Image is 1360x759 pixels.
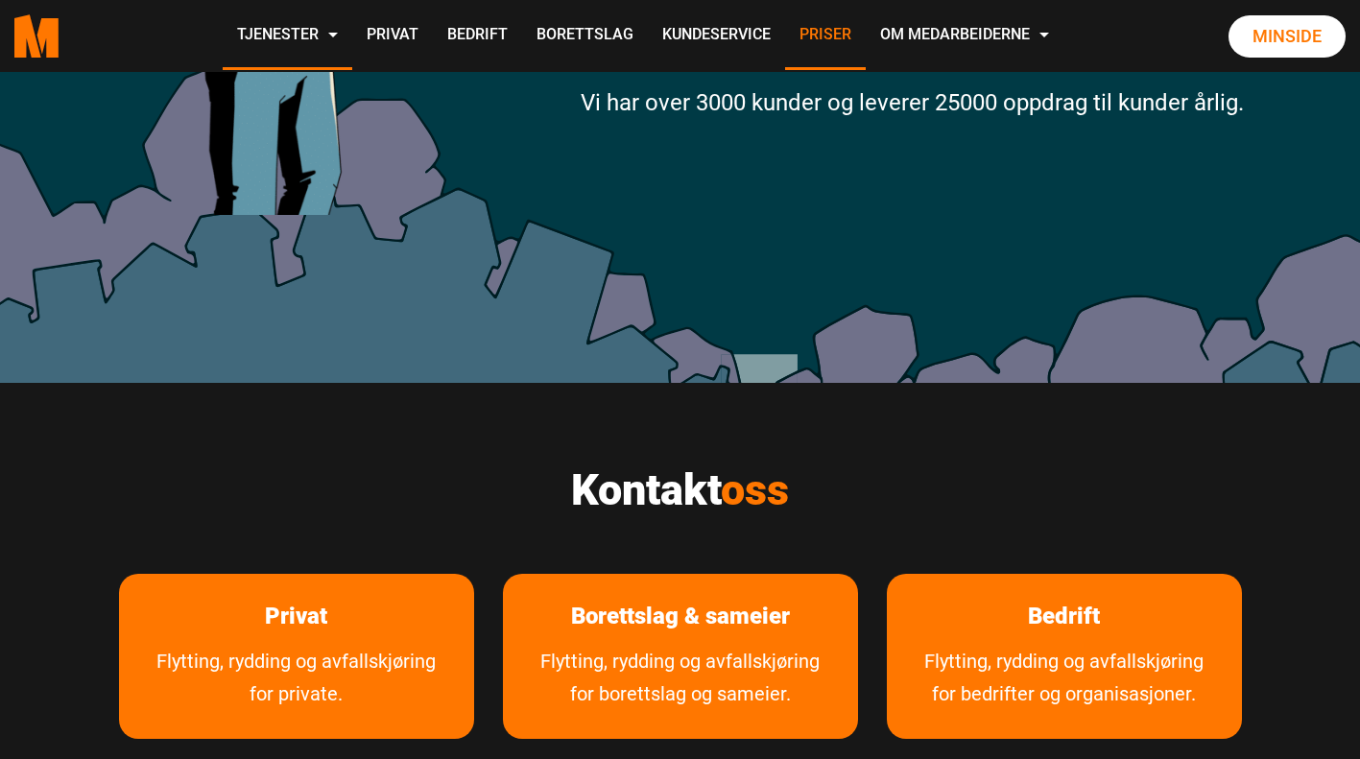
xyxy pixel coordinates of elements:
[1229,15,1346,58] a: Minside
[999,574,1129,659] a: les mer om Bedrift
[522,2,648,70] a: Borettslag
[352,2,433,70] a: Privat
[648,2,785,70] a: Kundeservice
[119,645,474,739] a: Flytting, rydding og avfallskjøring for private.
[866,2,1063,70] a: Om Medarbeiderne
[223,2,352,70] a: Tjenester
[119,464,1242,516] h2: Kontakt
[433,2,522,70] a: Bedrift
[721,464,789,515] span: oss
[887,645,1242,739] a: Tjenester vi tilbyr bedrifter og organisasjoner
[785,2,866,70] a: Priser
[542,574,819,659] a: Les mer om Borettslag & sameier
[581,89,1244,116] span: Vi har over 3000 kunder og leverer 25000 oppdrag til kunder årlig.
[503,645,858,739] a: Tjenester for borettslag og sameier
[236,574,356,659] a: les mer om Privat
